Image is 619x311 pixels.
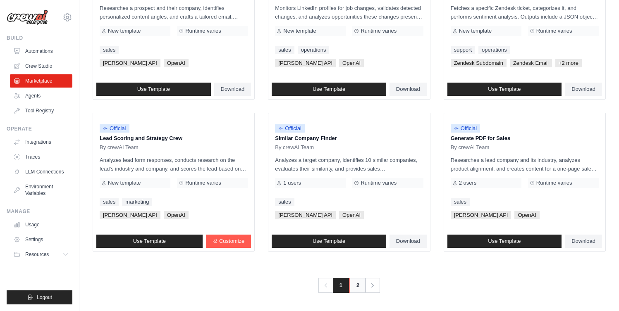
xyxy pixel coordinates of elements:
a: Download [390,235,427,248]
span: Runtime varies [185,180,221,186]
a: Use Template [447,235,562,248]
img: Logo [7,9,48,25]
a: Traces [10,150,72,164]
span: Use Template [313,86,345,93]
span: OpenAI [164,211,189,219]
a: marketing [122,198,152,206]
p: Researches a prospect and their company, identifies personalized content angles, and crafts a tai... [100,4,248,21]
span: Official [451,124,480,133]
span: Zendesk Email [510,59,552,67]
p: Lead Scoring and Strategy Crew [100,134,248,142]
span: Download [571,86,595,93]
span: 2 users [459,180,477,186]
span: By crewAI Team [275,144,314,151]
span: Runtime varies [361,28,397,34]
a: Use Template [272,83,386,96]
span: Runtime varies [536,28,572,34]
p: Researches a lead company and its industry, analyzes product alignment, and creates content for a... [451,156,599,173]
span: Runtime varies [536,180,572,186]
p: Generate PDF for Sales [451,134,599,142]
span: Download [221,86,245,93]
span: Resources [25,251,49,258]
a: sales [275,46,294,54]
a: Customize [206,235,251,248]
span: 1 [333,278,349,293]
a: Tool Registry [10,104,72,117]
span: [PERSON_NAME] API [451,211,511,219]
a: Settings [10,233,72,246]
a: Usage [10,218,72,231]
div: Build [7,35,72,41]
span: Use Template [137,86,170,93]
div: Manage [7,208,72,215]
span: Official [100,124,129,133]
p: Fetches a specific Zendesk ticket, categorizes it, and performs sentiment analysis. Outputs inclu... [451,4,599,21]
a: Download [565,235,602,248]
a: Download [565,83,602,96]
a: Agents [10,89,72,102]
span: Download [571,238,595,245]
a: Download [390,83,427,96]
span: 1 users [283,180,301,186]
p: Similar Company Finder [275,134,423,142]
span: New template [108,180,141,186]
a: Download [214,83,251,96]
a: Environment Variables [10,180,72,200]
span: Download [396,86,420,93]
a: Marketplace [10,74,72,88]
span: OpenAI [514,211,539,219]
span: Customize [219,238,244,245]
span: Use Template [313,238,345,245]
span: Use Template [133,238,166,245]
span: Runtime varies [185,28,221,34]
span: Official [275,124,305,133]
a: Use Template [96,235,203,248]
span: [PERSON_NAME] API [275,59,336,67]
span: By crewAI Team [451,144,490,151]
span: New template [283,28,316,34]
a: support [451,46,475,54]
button: Resources [10,248,72,261]
span: Use Template [488,86,521,93]
button: Logout [7,290,72,304]
span: Runtime varies [361,180,397,186]
span: [PERSON_NAME] API [100,59,160,67]
span: Download [396,238,420,245]
a: sales [275,198,294,206]
a: 2 [349,278,366,293]
div: Operate [7,126,72,132]
span: +2 more [555,59,582,67]
span: By crewAI Team [100,144,139,151]
a: Use Template [272,235,386,248]
span: New template [459,28,492,34]
span: Use Template [488,238,521,245]
span: OpenAI [164,59,189,67]
span: Logout [37,294,52,301]
nav: Pagination [318,278,380,293]
span: Zendesk Subdomain [451,59,507,67]
span: [PERSON_NAME] API [100,211,160,219]
a: Use Template [96,83,211,96]
p: Monitors LinkedIn profiles for job changes, validates detected changes, and analyzes opportunitie... [275,4,423,21]
a: sales [100,46,119,54]
a: operations [298,46,330,54]
span: New template [108,28,141,34]
p: Analyzes lead form responses, conducts research on the lead's industry and company, and scores th... [100,156,248,173]
a: sales [100,198,119,206]
span: [PERSON_NAME] API [275,211,336,219]
a: Automations [10,45,72,58]
p: Analyzes a target company, identifies 10 similar companies, evaluates their similarity, and provi... [275,156,423,173]
a: sales [451,198,470,206]
a: Crew Studio [10,59,72,73]
span: OpenAI [339,211,364,219]
a: operations [478,46,510,54]
a: LLM Connections [10,165,72,178]
a: Use Template [447,83,562,96]
span: OpenAI [339,59,364,67]
a: Integrations [10,135,72,149]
